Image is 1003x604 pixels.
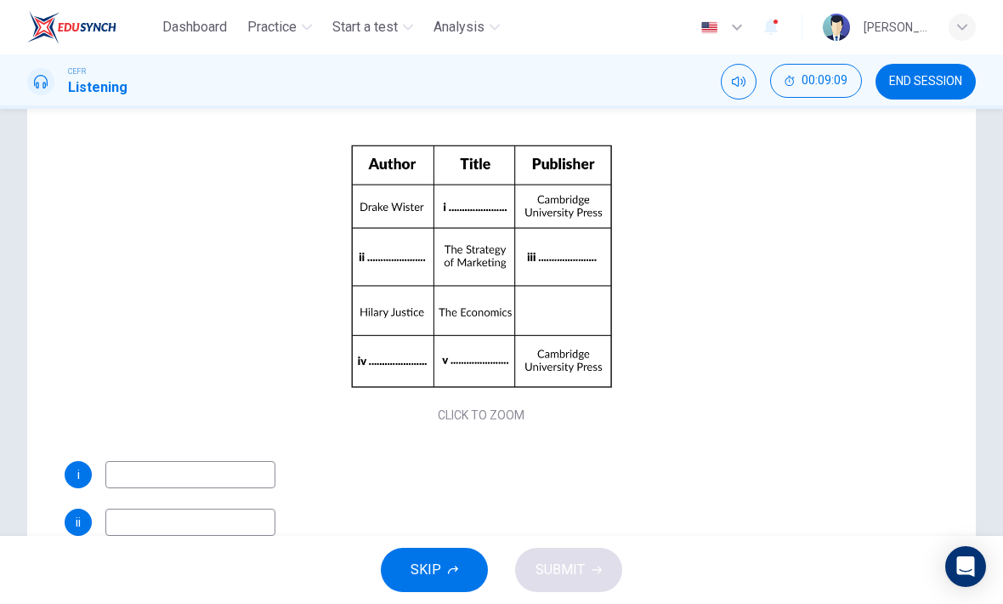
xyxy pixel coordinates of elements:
span: END SESSION [889,75,962,88]
img: Profile picture [823,14,850,41]
span: Dashboard [162,17,227,37]
span: Start a test [332,17,398,37]
span: 00:09:09 [802,74,847,88]
button: Analysis [427,12,507,43]
button: Dashboard [156,12,234,43]
button: SKIP [381,548,488,592]
span: Analysis [433,17,484,37]
img: en [699,21,720,34]
div: Mute [721,64,756,100]
h1: Listening [68,77,127,98]
div: Open Intercom Messenger [945,546,986,587]
span: i [77,469,80,481]
span: SKIP [411,558,441,582]
a: EduSynch logo [27,10,156,44]
button: Practice [241,12,319,43]
button: 00:09:09 [770,64,862,98]
div: [PERSON_NAME] [864,17,928,37]
span: CEFR [68,66,86,77]
span: Practice [247,17,297,37]
button: END SESSION [875,64,976,100]
button: Start a test [326,12,420,43]
span: ii [76,516,81,528]
img: EduSynch logo [27,10,116,44]
div: Hide [770,64,862,100]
